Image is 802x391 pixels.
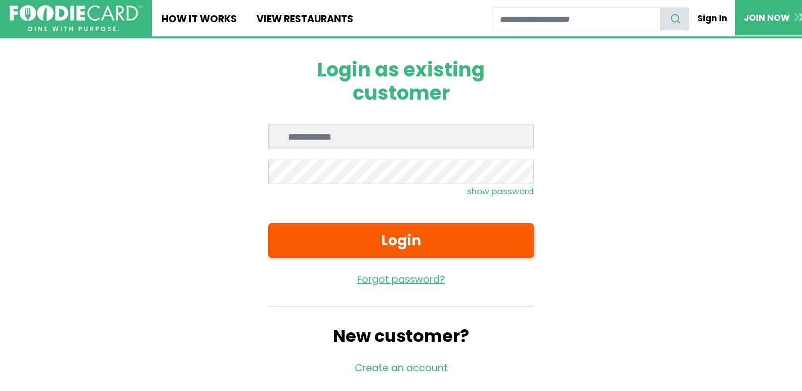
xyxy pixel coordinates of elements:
button: Login [268,223,534,258]
h1: Login as existing customer [268,58,534,105]
a: Forgot password? [268,273,534,287]
small: show password [467,185,534,197]
img: FoodieCard; Eat, Drink, Save, Donate [10,5,142,32]
a: Create an account [355,361,448,375]
a: Sign In [689,7,736,29]
h2: New customer? [268,326,534,346]
button: search [660,8,689,30]
input: restaurant search [492,8,660,30]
